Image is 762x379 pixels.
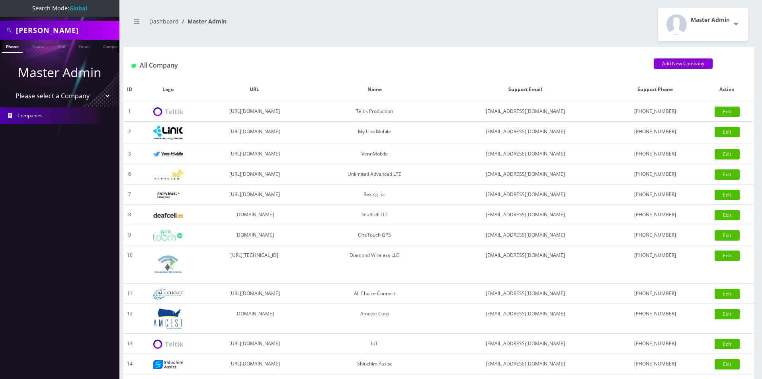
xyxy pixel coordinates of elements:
[440,205,610,225] td: [EMAIL_ADDRESS][DOMAIN_NAME]
[18,112,43,119] span: Companies
[715,309,740,319] a: Edit
[54,40,69,52] a: SIM
[153,230,183,241] img: OneTouch GPS
[715,169,740,180] a: Edit
[99,40,126,52] a: Company
[440,101,610,122] td: [EMAIL_ADDRESS][DOMAIN_NAME]
[123,225,136,245] td: 9
[153,191,183,199] img: Rexing Inc
[123,284,136,304] td: 11
[200,334,309,354] td: [URL][DOMAIN_NAME]
[715,127,740,137] a: Edit
[610,284,700,304] td: [PHONE_NUMBER]
[309,101,440,122] td: Teltik Production
[200,101,309,122] td: [URL][DOMAIN_NAME]
[610,354,700,374] td: [PHONE_NUMBER]
[309,164,440,185] td: Unlimited Advanced LTE
[153,170,183,180] img: Unlimited Advanced LTE
[440,245,610,284] td: [EMAIL_ADDRESS][DOMAIN_NAME]
[309,144,440,164] td: VennMobile
[32,4,87,12] span: Search Mode:
[610,334,700,354] td: [PHONE_NUMBER]
[123,144,136,164] td: 3
[715,251,740,261] a: Edit
[610,122,700,144] td: [PHONE_NUMBER]
[610,225,700,245] td: [PHONE_NUMBER]
[200,225,309,245] td: [DOMAIN_NAME]
[200,304,309,334] td: [DOMAIN_NAME]
[691,17,730,23] h2: Master Admin
[309,304,440,334] td: Amcest Corp
[153,289,183,299] img: All Choice Connect
[715,107,740,117] a: Edit
[153,126,183,140] img: My Link Mobile
[153,107,183,117] img: Teltik Production
[200,185,309,205] td: [URL][DOMAIN_NAME]
[200,354,309,374] td: [URL][DOMAIN_NAME]
[440,225,610,245] td: [EMAIL_ADDRESS][DOMAIN_NAME]
[610,164,700,185] td: [PHONE_NUMBER]
[131,62,642,69] h1: All Company
[715,359,740,369] a: Edit
[69,4,87,12] strong: Global
[131,64,136,68] img: All Company
[309,354,440,374] td: Shluchim Assist
[200,164,309,185] td: [URL][DOMAIN_NAME]
[28,40,48,52] a: Name
[440,354,610,374] td: [EMAIL_ADDRESS][DOMAIN_NAME]
[715,339,740,349] a: Edit
[610,101,700,122] td: [PHONE_NUMBER]
[610,185,700,205] td: [PHONE_NUMBER]
[200,122,309,144] td: [URL][DOMAIN_NAME]
[200,144,309,164] td: [URL][DOMAIN_NAME]
[654,58,713,69] a: Add New Company
[610,245,700,284] td: [PHONE_NUMBER]
[610,304,700,334] td: [PHONE_NUMBER]
[440,78,610,101] th: Support Email
[123,354,136,374] td: 14
[715,190,740,200] a: Edit
[136,78,200,101] th: Logo
[123,185,136,205] td: 7
[309,284,440,304] td: All Choice Connect
[149,17,179,25] a: Dashboard
[309,225,440,245] td: OneTouch GPS
[153,340,183,349] img: IoT
[440,304,610,334] td: [EMAIL_ADDRESS][DOMAIN_NAME]
[715,149,740,159] a: Edit
[610,205,700,225] td: [PHONE_NUMBER]
[309,334,440,354] td: IoT
[123,304,136,334] td: 12
[309,78,440,101] th: Name
[440,164,610,185] td: [EMAIL_ADDRESS][DOMAIN_NAME]
[74,40,94,52] a: Email
[123,245,136,284] td: 10
[123,334,136,354] td: 13
[309,122,440,144] td: My Link Mobile
[440,144,610,164] td: [EMAIL_ADDRESS][DOMAIN_NAME]
[129,13,433,36] nav: breadcrumb
[440,284,610,304] td: [EMAIL_ADDRESS][DOMAIN_NAME]
[200,205,309,225] td: [DOMAIN_NAME]
[440,185,610,205] td: [EMAIL_ADDRESS][DOMAIN_NAME]
[123,205,136,225] td: 8
[16,23,117,38] input: Search All Companies
[153,308,183,329] img: Amcest Corp
[309,185,440,205] td: Rexing Inc
[153,152,183,157] img: VennMobile
[715,230,740,241] a: Edit
[153,213,183,218] img: DeafCell LLC
[200,245,309,284] td: [URL][TECHNICAL_ID]
[440,334,610,354] td: [EMAIL_ADDRESS][DOMAIN_NAME]
[123,164,136,185] td: 6
[200,78,309,101] th: URL
[715,210,740,220] a: Edit
[440,122,610,144] td: [EMAIL_ADDRESS][DOMAIN_NAME]
[309,245,440,284] td: Diamond Wireless LLC
[153,249,183,279] img: Diamond Wireless LLC
[715,289,740,299] a: Edit
[610,144,700,164] td: [PHONE_NUMBER]
[123,78,136,101] th: ID
[153,360,183,369] img: Shluchim Assist
[309,205,440,225] td: DeafCell LLC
